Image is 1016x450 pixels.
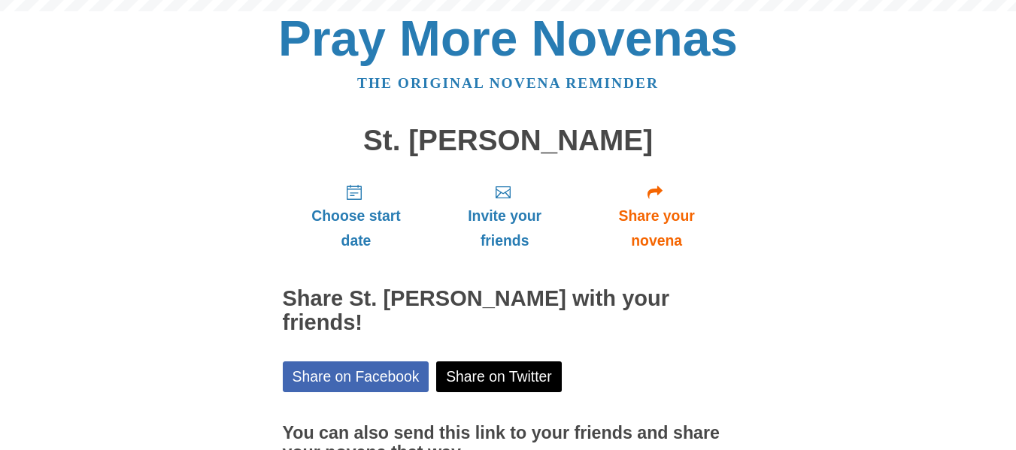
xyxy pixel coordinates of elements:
[283,125,734,157] h1: St. [PERSON_NAME]
[283,171,430,261] a: Choose start date
[283,287,734,335] h2: Share St. [PERSON_NAME] with your friends!
[595,204,719,253] span: Share your novena
[298,204,415,253] span: Choose start date
[429,171,579,261] a: Invite your friends
[444,204,564,253] span: Invite your friends
[436,361,562,392] a: Share on Twitter
[357,75,659,91] a: The original novena reminder
[580,171,734,261] a: Share your novena
[283,361,429,392] a: Share on Facebook
[278,11,738,66] a: Pray More Novenas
